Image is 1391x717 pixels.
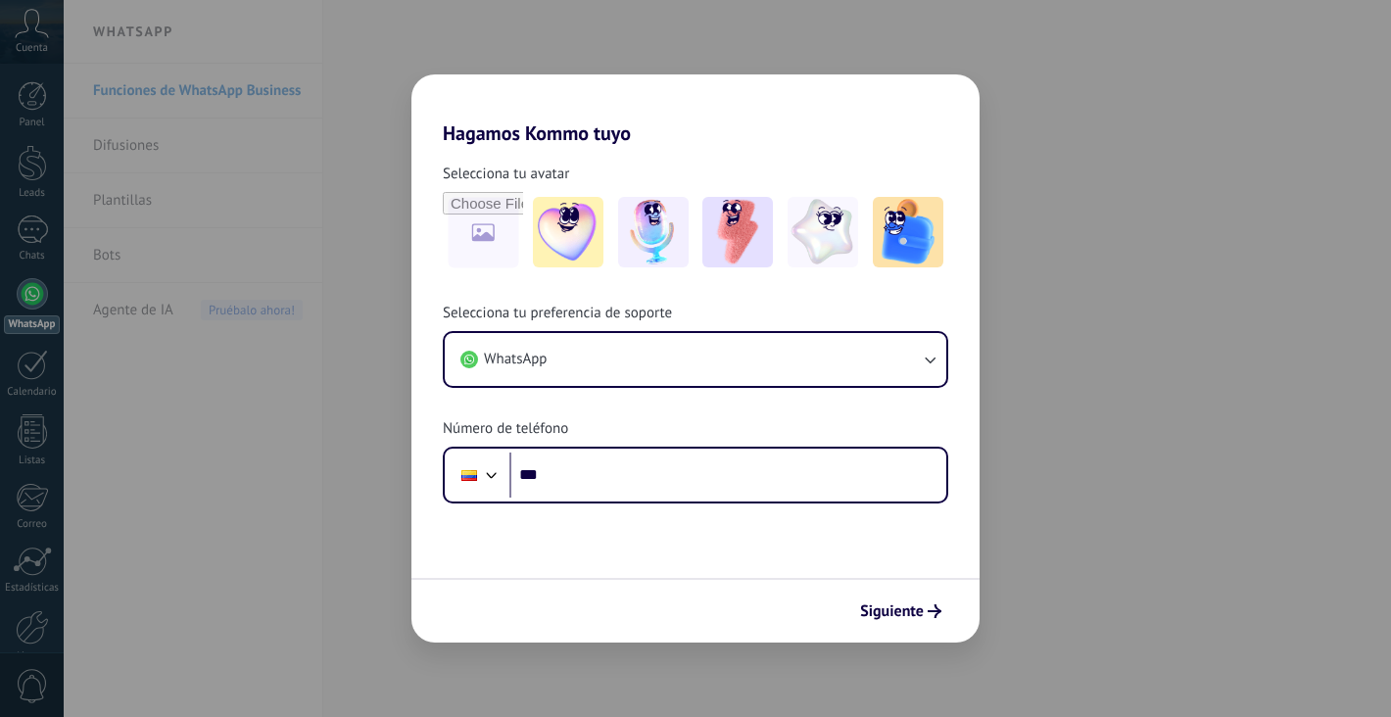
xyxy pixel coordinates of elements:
span: Siguiente [860,604,924,618]
span: Número de teléfono [443,419,568,439]
img: -4.jpeg [788,197,858,267]
div: Colombia: + 57 [451,454,488,496]
span: Selecciona tu preferencia de soporte [443,304,672,323]
img: -3.jpeg [702,197,773,267]
img: -5.jpeg [873,197,943,267]
button: WhatsApp [445,333,946,386]
img: -2.jpeg [618,197,689,267]
button: Siguiente [851,595,950,628]
img: -1.jpeg [533,197,603,267]
span: Selecciona tu avatar [443,165,569,184]
span: WhatsApp [484,350,547,369]
h2: Hagamos Kommo tuyo [411,74,980,145]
